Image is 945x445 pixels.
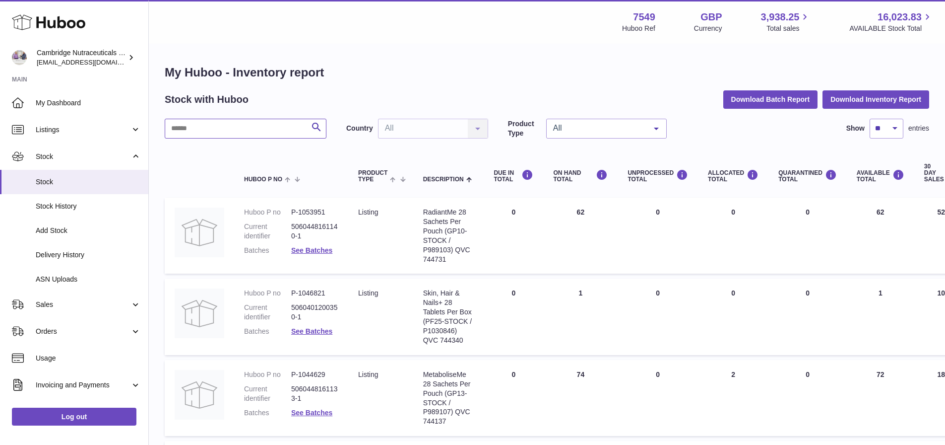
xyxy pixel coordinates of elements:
[291,246,332,254] a: See Batches
[358,170,387,183] span: Product Type
[633,10,655,24] strong: 7549
[244,327,291,336] dt: Batches
[494,169,533,183] div: DUE IN TOTAL
[291,327,332,335] a: See Batches
[12,408,136,426] a: Log out
[346,124,373,133] label: Country
[244,303,291,322] dt: Current identifier
[543,360,618,436] td: 74
[291,289,338,298] dd: P-1046821
[37,48,126,67] div: Cambridge Nutraceuticals Ltd
[551,123,646,133] span: All
[846,124,865,133] label: Show
[694,24,722,33] div: Currency
[778,169,837,183] div: QUARANTINED Total
[36,152,130,161] span: Stock
[36,380,130,390] span: Invoicing and Payments
[723,90,818,108] button: Download Batch Report
[175,370,224,420] img: product image
[849,10,933,33] a: 16,023.83 AVAILABLE Stock Total
[484,198,543,274] td: 0
[618,279,698,355] td: 0
[244,208,291,217] dt: Huboo P no
[291,303,338,322] dd: 5060401200350-1
[36,275,141,284] span: ASN Uploads
[761,10,811,33] a: 3,938.25 Total sales
[175,289,224,338] img: product image
[244,408,291,418] dt: Batches
[553,169,608,183] div: ON HAND Total
[37,58,146,66] span: [EMAIL_ADDRESS][DOMAIN_NAME]
[698,279,768,355] td: 0
[358,208,378,216] span: listing
[36,354,141,363] span: Usage
[849,24,933,33] span: AVAILABLE Stock Total
[698,198,768,274] td: 0
[36,202,141,211] span: Stock History
[878,10,922,24] span: 16,023.83
[622,24,655,33] div: Huboo Ref
[36,300,130,309] span: Sales
[165,65,929,80] h1: My Huboo - Inventory report
[244,289,291,298] dt: Huboo P no
[36,250,141,260] span: Delivery History
[700,10,722,24] strong: GBP
[908,124,929,133] span: entries
[423,289,474,345] div: Skin, Hair & Nails+ 28 Tablets Per Box (PF25-STOCK / P1030846) QVC 744340
[36,177,141,187] span: Stock
[36,226,141,235] span: Add Stock
[12,50,27,65] img: qvc@camnutra.com
[857,169,904,183] div: AVAILABLE Total
[291,208,338,217] dd: P-1053951
[423,208,474,264] div: RadiantMe 28 Sachets Per Pouch (GP10-STOCK / P989103) QVC 744731
[847,360,914,436] td: 72
[628,169,688,183] div: UNPROCESSED Total
[36,327,130,336] span: Orders
[484,360,543,436] td: 0
[291,222,338,241] dd: 5060448161140-1
[766,24,811,33] span: Total sales
[244,222,291,241] dt: Current identifier
[806,289,810,297] span: 0
[618,360,698,436] td: 0
[761,10,800,24] span: 3,938.25
[165,93,249,106] h2: Stock with Huboo
[423,370,474,426] div: MetaboliseMe 28 Sachets Per Pouch (GP13-STOCK / P989107) QVC 744137
[847,198,914,274] td: 62
[358,289,378,297] span: listing
[291,384,338,403] dd: 5060448161133-1
[698,360,768,436] td: 2
[806,371,810,378] span: 0
[484,279,543,355] td: 0
[543,198,618,274] td: 62
[822,90,929,108] button: Download Inventory Report
[423,176,464,183] span: Description
[508,119,541,138] label: Product Type
[244,246,291,255] dt: Batches
[358,371,378,378] span: listing
[847,279,914,355] td: 1
[291,370,338,379] dd: P-1044629
[36,125,130,135] span: Listings
[618,198,698,274] td: 0
[244,384,291,403] dt: Current identifier
[291,409,332,417] a: See Batches
[708,169,758,183] div: ALLOCATED Total
[244,370,291,379] dt: Huboo P no
[36,98,141,108] span: My Dashboard
[543,279,618,355] td: 1
[244,176,282,183] span: Huboo P no
[806,208,810,216] span: 0
[175,208,224,257] img: product image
